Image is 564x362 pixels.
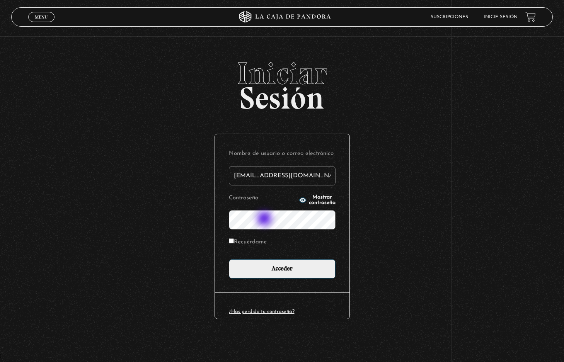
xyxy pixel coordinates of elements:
[32,21,51,27] span: Cerrar
[229,192,296,204] label: Contraseña
[309,195,336,206] span: Mostrar contraseña
[484,15,518,19] a: Inicie sesión
[299,195,336,206] button: Mostrar contraseña
[431,15,468,19] a: Suscripciones
[229,236,267,248] label: Recuérdame
[229,148,336,160] label: Nombre de usuario o correo electrónico
[11,58,553,89] span: Iniciar
[229,309,295,314] a: ¿Has perdido tu contraseña?
[11,58,553,107] h2: Sesión
[229,259,336,279] input: Acceder
[35,15,48,19] span: Menu
[229,238,234,243] input: Recuérdame
[525,12,536,22] a: View your shopping cart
